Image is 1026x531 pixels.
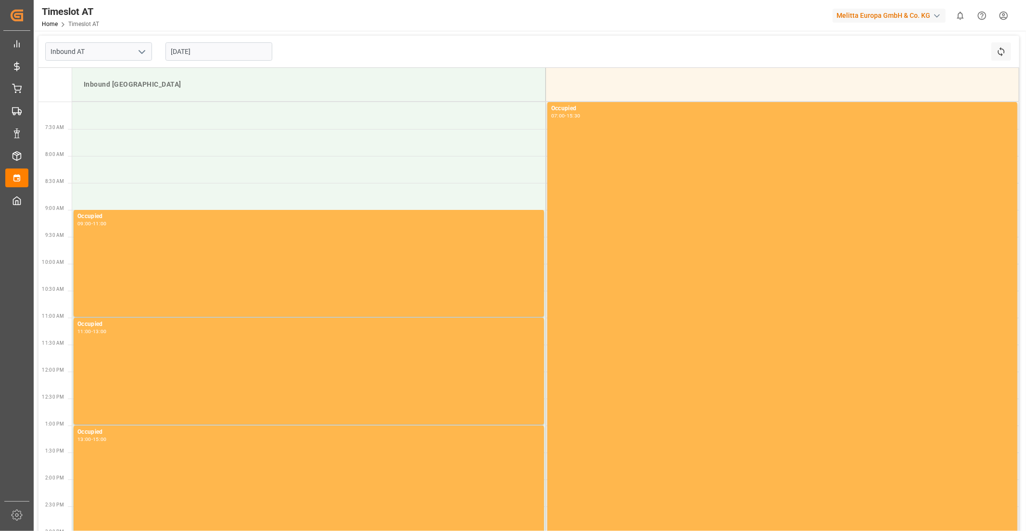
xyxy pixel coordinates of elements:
input: Type to search/select [45,42,152,61]
span: 1:30 PM [45,448,64,453]
span: 10:30 AM [42,286,64,292]
span: 2:00 PM [45,475,64,480]
div: Occupied [77,427,540,437]
div: 11:00 [77,329,91,334]
span: 8:30 AM [45,179,64,184]
div: Inbound [GEOGRAPHIC_DATA] [80,76,538,93]
span: 12:30 PM [42,394,64,400]
div: 13:00 [77,437,91,441]
div: - [91,329,93,334]
div: Timeslot AT [42,4,99,19]
button: Melitta Europa GmbH & Co. KG [833,6,950,25]
span: 1:00 PM [45,421,64,427]
div: 11:00 [93,221,107,226]
span: 12:00 PM [42,367,64,373]
button: show 0 new notifications [950,5,971,26]
span: 9:00 AM [45,206,64,211]
div: Occupied [551,104,1013,114]
div: - [91,221,93,226]
input: DD.MM.YYYY [165,42,272,61]
span: 2:30 PM [45,502,64,507]
div: 09:00 [77,221,91,226]
div: - [565,114,566,118]
a: Home [42,21,58,27]
span: 11:30 AM [42,340,64,346]
span: 7:30 AM [45,125,64,130]
span: 11:00 AM [42,313,64,319]
div: 15:00 [93,437,107,441]
div: Occupied [77,212,540,221]
div: Melitta Europa GmbH & Co. KG [833,9,946,23]
div: Occupied [77,320,540,329]
div: - [91,437,93,441]
div: 13:00 [93,329,107,334]
div: 07:00 [551,114,565,118]
div: 15:30 [567,114,581,118]
button: open menu [134,44,149,59]
span: 8:00 AM [45,152,64,157]
button: Help Center [971,5,993,26]
span: 9:30 AM [45,233,64,238]
span: 10:00 AM [42,259,64,265]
